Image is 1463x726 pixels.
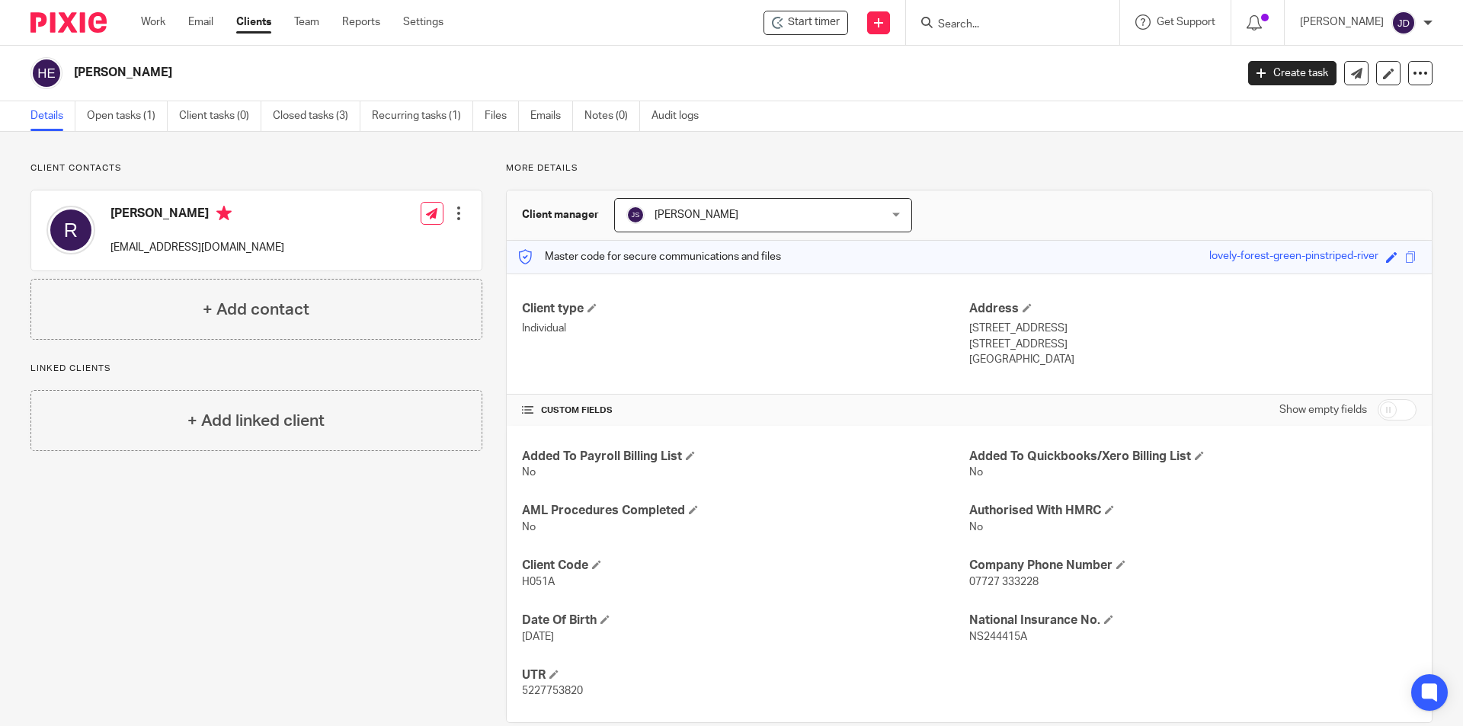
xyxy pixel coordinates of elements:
h4: AML Procedures Completed [522,503,969,519]
h4: Date Of Birth [522,612,969,628]
a: Open tasks (1) [87,101,168,131]
a: Settings [403,14,443,30]
p: Master code for secure communications and files [518,249,781,264]
h4: + Add linked client [187,409,325,433]
p: Individual [522,321,969,336]
p: Linked clients [30,363,482,375]
h4: UTR [522,667,969,683]
p: [STREET_ADDRESS] [969,321,1417,336]
p: [STREET_ADDRESS] [969,337,1417,352]
img: svg%3E [46,206,95,254]
h4: Client type [522,301,969,317]
a: Files [485,101,519,131]
p: Client contacts [30,162,482,174]
span: 07727 333228 [969,577,1039,587]
h2: [PERSON_NAME] [74,65,995,81]
a: Details [30,101,75,131]
h4: Client Code [522,558,969,574]
img: svg%3E [626,206,645,224]
span: Start timer [788,14,840,30]
div: Hyde, Roger Eugene [764,11,848,35]
span: H051A [522,577,555,587]
a: Recurring tasks (1) [372,101,473,131]
h4: [PERSON_NAME] [110,206,284,225]
a: Reports [342,14,380,30]
img: Pixie [30,12,107,33]
span: Get Support [1157,17,1215,27]
h4: Address [969,301,1417,317]
span: No [969,467,983,478]
a: Team [294,14,319,30]
a: Work [141,14,165,30]
p: [EMAIL_ADDRESS][DOMAIN_NAME] [110,240,284,255]
span: [PERSON_NAME] [655,209,738,220]
a: Emails [530,101,573,131]
a: Email [188,14,213,30]
h4: CUSTOM FIELDS [522,405,969,417]
a: Clients [236,14,271,30]
label: Show empty fields [1279,402,1367,417]
p: [GEOGRAPHIC_DATA] [969,352,1417,367]
h4: Added To Quickbooks/Xero Billing List [969,449,1417,465]
a: Audit logs [651,101,710,131]
img: svg%3E [30,57,62,89]
h4: Company Phone Number [969,558,1417,574]
p: More details [506,162,1433,174]
div: lovely-forest-green-pinstriped-river [1209,248,1378,266]
h4: Added To Payroll Billing List [522,449,969,465]
span: No [522,522,536,533]
h3: Client manager [522,207,599,222]
span: No [522,467,536,478]
h4: National Insurance No. [969,612,1417,628]
a: Create task [1248,61,1337,85]
a: Client tasks (0) [179,101,261,131]
span: 5227753820 [522,686,583,696]
input: Search [936,18,1074,32]
i: Primary [216,206,232,221]
span: [DATE] [522,632,554,642]
span: NS244415A [969,632,1027,642]
p: [PERSON_NAME] [1300,14,1384,30]
img: svg%3E [1391,11,1416,35]
span: No [969,522,983,533]
a: Notes (0) [584,101,640,131]
h4: + Add contact [203,298,309,321]
h4: Authorised With HMRC [969,503,1417,519]
a: Closed tasks (3) [273,101,360,131]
